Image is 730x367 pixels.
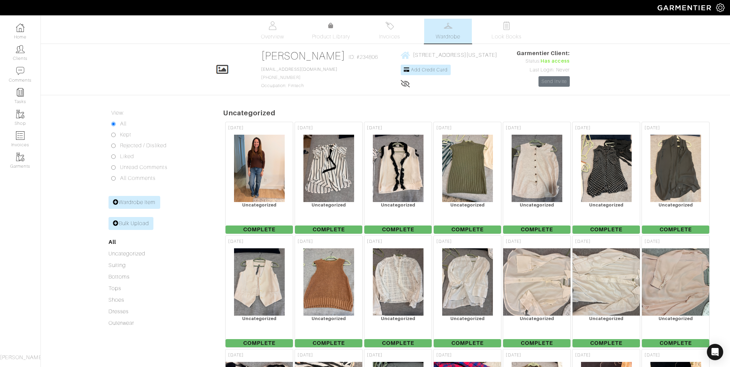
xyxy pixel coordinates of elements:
span: [DATE] [506,125,521,131]
img: GfDFcTgg8ttgGxv6AJ2w4DHF [581,134,632,202]
span: Complete [434,339,501,347]
img: reminder-icon-8004d30b9f0a5d33ae49ab947aed9ed385cf756f9e5892f1edd6e32f2345188e.png [16,88,24,97]
a: [DATE] Uncategorized Complete [502,235,571,348]
span: [DATE] [575,238,590,245]
span: Complete [364,226,432,234]
div: Open Intercom Messenger [707,344,723,360]
label: Kept [120,131,131,139]
span: [DATE] [228,352,243,358]
a: Outerwear [109,320,134,326]
span: ID: #234806 [349,53,378,61]
a: Suiting [109,262,126,268]
label: Unread Comments [120,163,167,171]
img: gEgXzwa9ZJNx5bcMrC56mn52 [511,134,563,202]
span: [DATE] [228,125,243,131]
a: [DATE] Uncategorized Complete [571,235,641,348]
div: Uncategorized [226,202,293,207]
span: [DATE] [645,125,660,131]
span: Wardrobe [436,33,460,41]
a: All [109,239,116,245]
a: Invoices [366,19,413,44]
img: comment-icon-a0a6a9ef722e966f86d9cbdc48e553b5cf19dbc54f86b18d962a5391bc8f6eb6.png [16,67,24,75]
span: [DATE] [575,125,590,131]
img: WAWNPtdMaYnerzyoh79WdetQ [234,134,285,202]
a: Product Library [307,22,355,41]
div: Uncategorized [503,316,570,321]
a: [DATE] Uncategorized Complete [294,121,363,235]
a: Bottoms [109,274,130,280]
span: [DATE] [436,352,451,358]
span: Overview [261,33,284,41]
span: [PHONE_NUMBER] Occupation: Fintech [261,67,337,88]
span: [DATE] [367,352,382,358]
a: Look Books [483,19,530,44]
span: [DATE] [298,352,313,358]
a: Wardrobe Item [109,196,160,209]
span: Complete [573,226,640,234]
span: Product Library [312,33,350,41]
span: [DATE] [298,238,313,245]
img: basicinfo-40fd8af6dae0f16599ec9e87c0ef1c0a1fdea2edbe929e3d69a839185d80c458.svg [268,21,277,30]
div: Uncategorized [295,202,362,207]
span: [DATE] [645,352,660,358]
a: [DATE] Uncategorized Complete [363,121,433,235]
img: ZgN2Ko1EuzvcfVCLKdkdFjcA [372,134,424,202]
img: gear-icon-white-bd11855cb880d31180b6d7d6211b90ccbf57a29d726f0c71d8c61bd08dd39cc2.png [716,3,725,12]
img: yBvifrVmtM5yskgjnqgSUrZz [303,248,354,316]
span: [DATE] [298,125,313,131]
a: Add Credit Card [401,65,451,75]
label: Rejected / Disliked [120,141,167,150]
label: All [120,120,127,128]
a: [DATE] Uncategorized Complete [571,121,641,235]
img: clients-icon-6bae9207a08558b7cb47a8932f037763ab4055f8c8b6bfacd5dc20c3e0201464.png [16,45,24,53]
span: Look Books [492,33,522,41]
a: [EMAIL_ADDRESS][DOMAIN_NAME] [261,67,337,72]
span: Complete [364,339,432,347]
div: Uncategorized [364,202,432,207]
img: t2yFroCJfKpkgtj4t1vniAab [303,134,354,202]
span: Add Credit Card [411,67,448,72]
h5: Uncategorized [223,109,730,117]
span: [STREET_ADDRESS][US_STATE] [413,52,497,58]
img: orders-icon-0abe47150d42831381b5fb84f609e132dff9fe21cb692f30cb5eec754e2cba89.png [16,131,24,140]
span: Has access [541,57,570,65]
img: T1szWZvhFqrwPhdC7gBmZc8f [372,248,424,316]
a: [DATE] Uncategorized Complete [294,235,363,348]
a: Dresses [109,308,129,315]
span: [DATE] [506,238,521,245]
span: Complete [295,226,362,234]
a: [DATE] Uncategorized Complete [641,121,710,235]
a: [DATE] Uncategorized Complete [225,121,294,235]
span: Complete [434,226,501,234]
img: D2mwkoHYpyNEvBU4GNG3BJcq [492,248,582,316]
span: [DATE] [367,238,382,245]
a: Shoes [109,297,124,303]
div: Uncategorized [434,316,501,321]
div: Uncategorized [295,316,362,321]
a: [DATE] Uncategorized Complete [502,121,571,235]
div: Uncategorized [364,316,432,321]
img: fTbv7Lox7Rn9DWbtRFqMtbfZ [561,248,651,316]
img: CXAmwwZy9SecfBpsH3XDASoJ [442,134,493,202]
a: [DATE] Uncategorized Complete [363,235,433,348]
a: Send Invite [538,76,570,87]
img: x6Tkk4WHsmMUTnBVvhXxMSv1 [630,248,721,316]
span: Complete [503,339,570,347]
span: Invoices [379,33,400,41]
img: todo-9ac3debb85659649dc8f770b8b6100bb5dab4b48dedcbae339e5042a72dfd3cc.svg [502,21,511,30]
div: Uncategorized [642,316,709,321]
a: [PERSON_NAME] [261,50,345,62]
a: Tops [109,285,121,291]
a: [STREET_ADDRESS][US_STATE] [401,51,497,59]
label: All Comments [120,174,156,182]
span: Complete [226,226,293,234]
span: Complete [573,339,640,347]
div: Uncategorized [573,202,640,207]
a: [DATE] Uncategorized Complete [433,121,502,235]
span: [DATE] [645,238,660,245]
a: [DATE] Uncategorized Complete [225,235,294,348]
a: [DATE] Uncategorized Complete [641,235,710,348]
img: jcNFTxjL6e3rqXWhnUyjPvaQ [442,248,493,316]
img: wardrobe-487a4870c1b7c33e795ec22d11cfc2ed9d08956e64fb3008fe2437562e282088.svg [444,21,452,30]
label: View: [111,109,124,117]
